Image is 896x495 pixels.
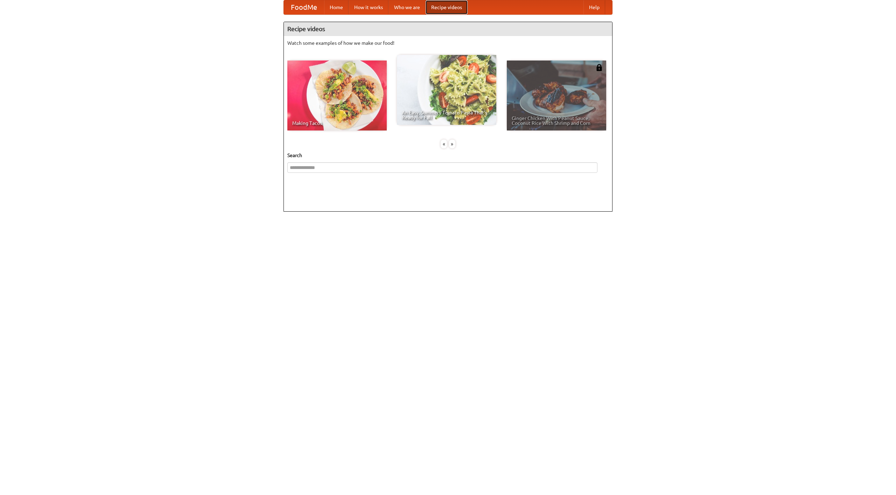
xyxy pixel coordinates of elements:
p: Watch some examples of how we make our food! [287,40,609,47]
a: An Easy, Summery Tomato Pasta That's Ready for Fall [397,55,496,125]
a: FoodMe [284,0,324,14]
a: Help [583,0,605,14]
a: Making Tacos [287,61,387,130]
span: An Easy, Summery Tomato Pasta That's Ready for Fall [402,110,491,120]
h5: Search [287,152,609,159]
a: Recipe videos [426,0,468,14]
a: Who we are [388,0,426,14]
a: Home [324,0,349,14]
div: « [441,140,447,148]
a: How it works [349,0,388,14]
span: Making Tacos [292,121,382,126]
div: » [449,140,455,148]
h4: Recipe videos [284,22,612,36]
img: 483408.png [596,64,603,71]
